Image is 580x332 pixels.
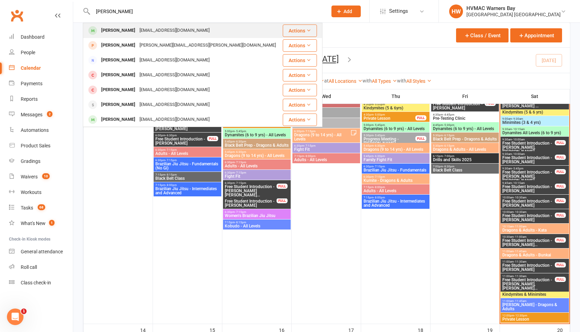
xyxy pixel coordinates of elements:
a: Waivers 10 [9,169,73,185]
div: What's New [21,221,46,226]
div: Dashboard [21,34,45,40]
span: 7:15pm [224,221,289,224]
div: Waivers [21,174,38,179]
div: [PERSON_NAME] [99,55,137,65]
span: 68 [38,204,45,210]
span: 6:30pm [294,144,359,147]
iframe: Intercom live chat [7,309,23,325]
button: Actions [283,114,317,126]
div: [PERSON_NAME] [99,70,137,80]
div: [EMAIL_ADDRESS][DOMAIN_NAME] [137,115,212,125]
span: 9:30am [502,167,555,170]
span: Free Student Introduction - [PERSON_NAME] [502,199,555,207]
span: - 7:15pm [235,182,246,185]
div: Roll call [21,264,37,270]
span: 1 [21,309,27,314]
button: Actions [283,99,317,111]
span: Kumite - Dragons & Adults [363,178,428,183]
div: [PERSON_NAME] [99,115,137,125]
div: Calendar [21,65,41,71]
div: [EMAIL_ADDRESS][DOMAIN_NAME] [137,26,212,36]
span: 10:15am [502,225,568,228]
a: All Styles [406,78,432,84]
span: - 5:30pm [443,124,454,127]
div: FULL [555,198,566,203]
span: - 6:30pm [235,150,246,154]
span: - 11:30am [514,275,526,278]
span: - 4:45pm [443,113,454,116]
div: Class check-in [21,280,51,285]
span: Free Student Introduction - [PERSON_NAME] [433,102,485,110]
span: Minimites (3 & 4 yrs) [502,120,568,125]
span: 5:30pm [433,134,497,137]
span: 6:15pm [433,155,497,158]
span: Dragons & Adults - Bunkai [502,253,568,257]
span: 5:30pm [363,134,416,137]
span: Free Student Introduction - [PERSON_NAME] [155,137,207,145]
span: 4:45pm [433,124,497,127]
span: 12:00pm [502,314,568,317]
span: Private Lesson [502,317,568,321]
span: - 7:15pm [235,171,246,174]
button: Actions [283,39,317,52]
span: 5:45pm [363,155,428,158]
span: Brazilian Jiu Jitsu - Intermediates and Advanced [155,187,220,195]
div: HW [449,4,463,18]
span: - 10:15am [512,128,525,131]
span: Brazilian Jiu Jitsu - Fundamentals (No Gi) [155,162,220,170]
div: [PERSON_NAME] [99,26,137,36]
span: 11:00am [502,260,555,263]
button: Add [331,6,361,17]
span: 7:00pm [433,165,497,168]
span: - 8:15pm [235,221,246,224]
span: 1 [49,220,55,226]
span: - 10:30am [514,211,526,214]
span: 2 [47,111,52,117]
span: - 8:00pm [304,155,316,158]
span: 7:15pm [155,173,220,176]
span: - 7:15pm [304,144,316,147]
span: Kindymites (5 & 6yrs) [363,106,428,110]
span: 5:00pm [363,124,428,127]
span: 5:45pm [363,144,428,147]
span: 7:15pm [363,196,428,199]
div: [PERSON_NAME][EMAIL_ADDRESS][PERSON_NAME][DOMAIN_NAME] [137,40,278,50]
span: Free Student Introduction - [PERSON_NAME], [PERSON_NAME]... [502,278,555,290]
span: - 8:15pm [165,173,177,176]
span: [PERSON_NAME] - Dragons & Adults [502,303,568,311]
div: FULL [415,115,426,120]
span: - 11:30am [514,260,526,263]
span: Black Belt Class [433,168,497,172]
div: FULL [555,262,566,267]
span: Free Student Introduction - [PERSON_NAME] [502,156,555,164]
div: Payments [21,81,42,86]
span: Free Student Introduction - [PERSON_NAME] [502,185,555,193]
span: - 6:30pm [374,144,385,147]
span: 5:30pm [433,144,497,147]
span: Kindymites & Minimites [502,292,568,296]
span: 6:30pm [224,211,289,214]
div: Gradings [21,158,40,164]
a: Roll call [9,260,73,275]
div: People [21,50,35,55]
a: General attendance kiosk mode [9,244,73,260]
span: Drills and Skills 2025 [433,158,497,162]
span: 5:45pm [294,109,359,112]
a: Reports [9,91,73,107]
span: - 6:30pm [374,155,385,158]
span: - 12:30pm [514,314,527,317]
span: Settings [389,3,408,19]
span: 6:30pm [224,171,289,174]
a: Automations [9,123,73,138]
span: - 10:00am [512,153,525,156]
strong: with [397,78,406,84]
div: FULL [555,277,566,282]
a: What's New1 [9,216,73,231]
span: Free Student Introduction - [PERSON_NAME] [502,214,555,222]
span: Kobudo - All Levels [224,224,289,228]
a: People [9,45,73,60]
div: Reports [21,96,38,102]
span: Dynamites (6 to 9 yrs) - All Levels [363,127,428,131]
span: - 7:15pm [304,130,316,133]
span: 9:45am [502,182,555,185]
